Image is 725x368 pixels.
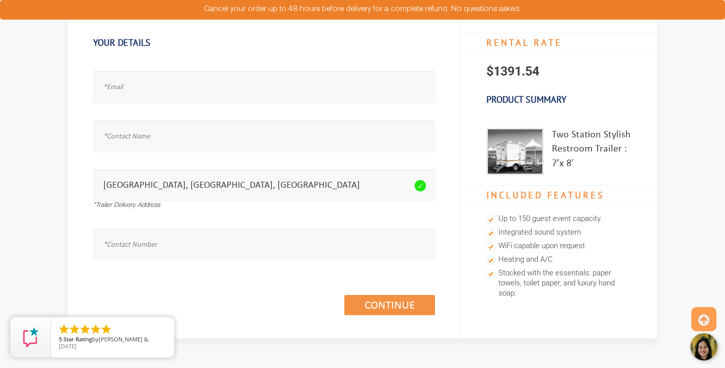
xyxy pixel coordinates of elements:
[486,240,632,253] li: WiFi capable upon request
[58,323,70,335] li: 
[93,229,435,260] input: *Contact Number
[79,323,91,335] li: 
[93,32,435,53] h1: Your Details
[59,335,62,343] span: 5
[99,335,150,343] span: [PERSON_NAME] &.
[461,185,657,206] h4: Included Features
[21,327,41,347] img: Review Rating
[100,323,112,335] li: 
[90,323,102,335] li: 
[344,295,435,315] a: Continue
[93,170,435,201] input: *Trailer Delivery Address
[486,267,632,301] li: Stocked with the essentials: paper towels, toilet paper, and luxury hand soap.
[574,326,725,368] iframe: Live Chat Button
[68,323,81,335] li: 
[93,201,435,211] div: *Trailer Delivery Address
[552,128,632,175] div: Two Station Stylish Restroom Trailer : 7’x 8′
[461,33,657,54] h4: RENTAL RATE
[486,253,632,267] li: Heating and A/C
[93,120,435,152] input: *Contact Name
[63,335,92,343] span: Star Rating
[59,342,77,350] span: [DATE]
[59,336,166,343] span: by
[93,71,435,103] input: *Email
[486,212,632,226] li: Up to 150 guest event capacity
[461,54,657,89] p: $1391.54
[486,226,632,240] li: Integrated sound system
[461,89,657,110] h3: Product Summary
